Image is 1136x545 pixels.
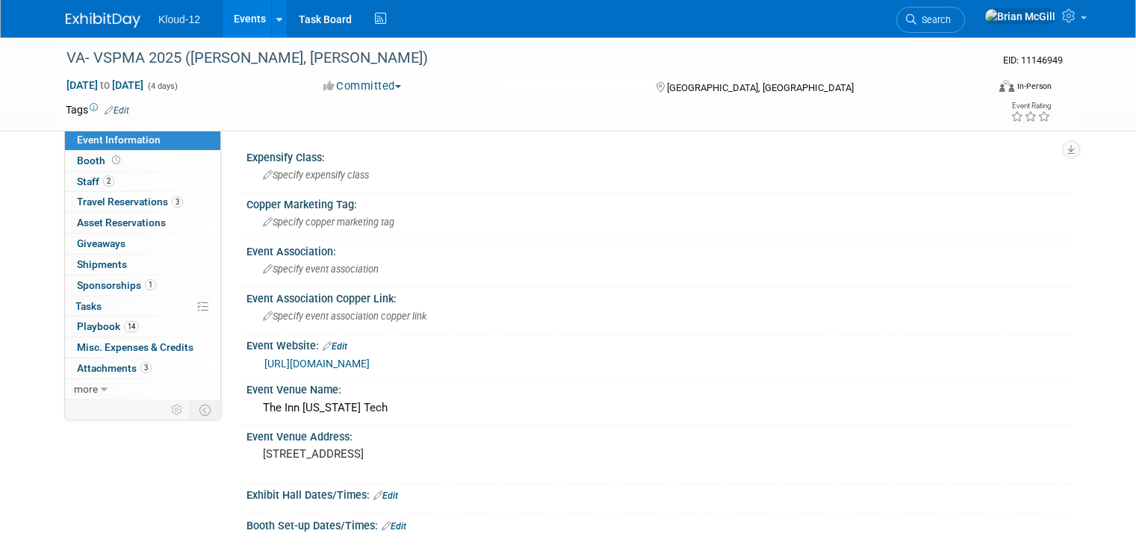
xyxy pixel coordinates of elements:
span: Travel Reservations [77,196,183,208]
div: VA- VSPMA 2025 ([PERSON_NAME], [PERSON_NAME]) [61,45,968,72]
span: Event ID: 11146949 [1003,54,1063,66]
a: Staff2 [65,172,220,192]
span: Specify event association [263,264,379,275]
a: Edit [382,521,406,532]
div: Event Association: [246,240,1070,259]
div: Event Format [906,78,1052,100]
span: Attachments [77,362,152,374]
a: Edit [105,105,129,116]
span: 2 [103,175,114,187]
span: Tasks [75,300,102,312]
div: Booth Set-up Dates/Times: [246,514,1070,534]
a: Edit [323,341,347,352]
span: 3 [140,362,152,373]
div: Event Website: [246,334,1070,354]
div: Event Venue Address: [246,426,1070,444]
div: Expensify Class: [246,146,1070,165]
a: Search [896,7,965,33]
img: ExhibitDay [66,13,140,28]
span: more [74,383,98,395]
span: [GEOGRAPHIC_DATA], [GEOGRAPHIC_DATA] [667,82,854,93]
a: Travel Reservations3 [65,192,220,212]
span: Misc. Expenses & Credits [77,341,193,353]
a: Misc. Expenses & Credits [65,337,220,358]
img: Format-Inperson.png [999,80,1014,92]
span: Sponsorships [77,279,156,291]
a: Shipments [65,255,220,275]
div: Exhibit Hall Dates/Times: [246,484,1070,503]
a: Playbook14 [65,317,220,337]
span: Playbook [77,320,139,332]
td: Personalize Event Tab Strip [164,400,190,420]
td: Toggle Event Tabs [190,400,221,420]
span: Kloud-12 [158,13,200,25]
a: Event Information [65,130,220,150]
span: Asset Reservations [77,217,166,228]
span: Search [916,14,951,25]
img: Brian McGill [984,8,1056,25]
span: Specify expensify class [263,169,369,181]
div: Event Rating [1011,102,1051,110]
a: [URL][DOMAIN_NAME] [264,358,370,370]
a: Tasks [65,296,220,317]
span: Booth [77,155,123,166]
a: Sponsorships1 [65,275,220,296]
td: Tags [66,102,129,117]
span: 3 [172,196,183,208]
pre: [STREET_ADDRESS] [263,447,574,461]
span: [DATE] [DATE] [66,78,144,92]
span: Event Information [77,134,161,146]
span: Giveaways [77,237,125,249]
a: more [65,379,220,399]
span: Specify copper marketing tag [263,217,394,228]
span: (4 days) [146,81,178,91]
div: Copper Marketing Tag: [246,193,1070,212]
div: In-Person [1016,81,1052,92]
span: Booth not reserved yet [109,155,123,166]
a: Giveaways [65,234,220,254]
a: Asset Reservations [65,213,220,233]
div: The Inn [US_STATE] Tech [258,396,1059,420]
div: Event Association Copper Link: [246,287,1070,306]
div: Event Venue Name: [246,379,1070,397]
span: 14 [124,321,139,332]
span: Shipments [77,258,127,270]
span: 1 [145,279,156,290]
span: to [98,79,112,91]
a: Booth [65,151,220,171]
a: Edit [373,490,398,501]
button: Committed [318,78,407,94]
a: Attachments3 [65,358,220,379]
span: Staff [77,175,114,187]
span: Specify event association copper link [263,311,426,322]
